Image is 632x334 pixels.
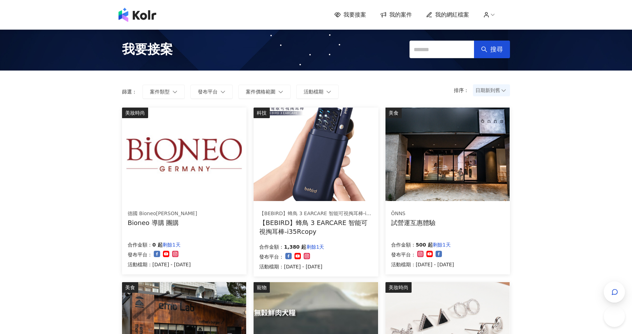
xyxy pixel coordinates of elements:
p: 1,380 起 [284,243,306,251]
div: 美食 [122,282,138,293]
div: 美妝時尚 [385,282,412,293]
iframe: Help Scout Beacon - Open [604,306,625,327]
button: 發布平台 [190,85,233,99]
span: 日期新到舊 [475,85,508,96]
button: 活動檔期 [296,85,339,99]
p: 發布平台： [391,250,416,259]
p: 剩餘1天 [163,241,181,249]
button: 案件價格範圍 [238,85,291,99]
p: 活動檔期：[DATE] - [DATE] [391,260,454,269]
p: 活動檔期：[DATE] - [DATE] [128,260,191,269]
div: 科技 [254,108,270,118]
div: 【BEBIRD】蜂鳥 3 EARCARE 智能可視掏耳棒-i35Rcopy [259,218,372,236]
p: 排序： [454,87,473,93]
span: 我要接案 [344,11,366,19]
span: search [481,46,487,53]
img: logo [119,8,156,22]
div: 試營運互惠體驗 [391,218,436,227]
div: 美妝時尚 [122,108,148,118]
span: 案件類型 [150,89,170,95]
img: 百妮保濕逆齡美白系列 [122,108,246,201]
div: 德國 Bioneo[PERSON_NAME] [128,210,197,217]
div: ÔNNS [391,210,436,217]
div: Bioneo 導購 團購 [128,218,197,227]
img: 試營運互惠體驗 [385,108,510,201]
span: 活動檔期 [304,89,323,95]
div: 美食 [385,108,402,118]
div: 【BEBIRD】蜂鳥 3 EARCARE 智能可視掏耳棒-i35R [259,210,372,217]
p: 合作金額： [391,241,416,249]
span: 發布平台 [198,89,218,95]
span: 我的網紅檔案 [435,11,469,19]
button: 案件類型 [142,85,185,99]
span: 案件價格範圍 [246,89,275,95]
span: 我要接案 [122,41,173,58]
button: 搜尋 [474,41,510,58]
span: 我的案件 [389,11,412,19]
div: 寵物 [254,282,270,293]
p: 發布平台： [259,253,284,261]
a: 我的網紅檔案 [426,11,469,19]
p: 500 起 [416,241,433,249]
p: 發布平台： [128,250,152,259]
p: 0 起 [152,241,163,249]
p: 篩選： [122,89,137,95]
img: 【BEBIRD】蜂鳥 3 EARCARE 智能可視掏耳棒-i35R [254,108,378,201]
span: 搜尋 [490,45,503,53]
p: 合作金額： [259,243,284,251]
p: 剩餘1天 [433,241,451,249]
p: 剩餘1天 [306,243,324,251]
p: 合作金額： [128,241,152,249]
p: 活動檔期：[DATE] - [DATE] [259,262,324,271]
a: 我要接案 [334,11,366,19]
a: 我的案件 [380,11,412,19]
